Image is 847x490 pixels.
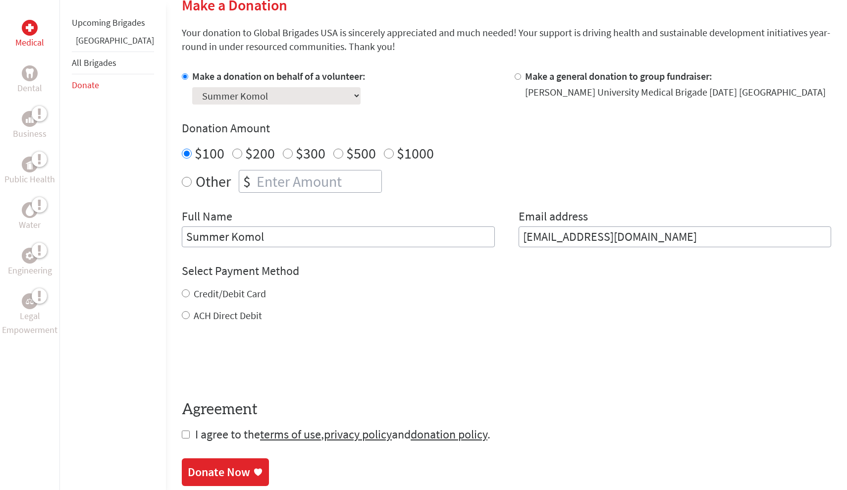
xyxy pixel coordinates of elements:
[26,24,34,32] img: Medical
[182,263,831,279] h4: Select Payment Method
[72,74,154,96] li: Donate
[192,70,366,82] label: Make a donation on behalf of a volunteer:
[2,293,57,337] a: Legal EmpowermentLegal Empowerment
[26,252,34,260] img: Engineering
[346,144,376,163] label: $500
[22,248,38,264] div: Engineering
[22,202,38,218] div: Water
[22,293,38,309] div: Legal Empowerment
[17,65,42,95] a: DentalDental
[72,57,116,68] a: All Brigades
[182,458,269,486] a: Donate Now
[397,144,434,163] label: $1000
[72,12,154,34] li: Upcoming Brigades
[26,298,34,304] img: Legal Empowerment
[4,157,55,186] a: Public HealthPublic Health
[519,226,832,247] input: Your Email
[22,20,38,36] div: Medical
[188,464,250,480] div: Donate Now
[239,170,255,192] div: $
[72,17,145,28] a: Upcoming Brigades
[13,127,47,141] p: Business
[196,170,231,193] label: Other
[22,157,38,172] div: Public Health
[194,287,266,300] label: Credit/Debit Card
[255,170,381,192] input: Enter Amount
[2,309,57,337] p: Legal Empowerment
[182,120,831,136] h4: Donation Amount
[26,68,34,78] img: Dental
[15,20,44,50] a: MedicalMedical
[525,85,826,99] div: [PERSON_NAME] University Medical Brigade [DATE] [GEOGRAPHIC_DATA]
[195,427,490,442] span: I agree to the , and .
[245,144,275,163] label: $200
[26,115,34,123] img: Business
[22,111,38,127] div: Business
[72,79,99,91] a: Donate
[182,401,831,419] h4: Agreement
[182,209,232,226] label: Full Name
[13,111,47,141] a: BusinessBusiness
[72,34,154,52] li: Panama
[72,52,154,74] li: All Brigades
[182,342,332,381] iframe: reCAPTCHA
[296,144,325,163] label: $300
[8,248,52,277] a: EngineeringEngineering
[324,427,392,442] a: privacy policy
[182,26,831,54] p: Your donation to Global Brigades USA is sincerely appreciated and much needed! Your support is dr...
[17,81,42,95] p: Dental
[195,144,224,163] label: $100
[411,427,487,442] a: donation policy
[8,264,52,277] p: Engineering
[19,218,41,232] p: Water
[22,65,38,81] div: Dental
[19,202,41,232] a: WaterWater
[76,35,154,46] a: [GEOGRAPHIC_DATA]
[194,309,262,322] label: ACH Direct Debit
[26,204,34,216] img: Water
[182,226,495,247] input: Enter Full Name
[525,70,712,82] label: Make a general donation to group fundraiser:
[4,172,55,186] p: Public Health
[15,36,44,50] p: Medical
[26,160,34,169] img: Public Health
[260,427,321,442] a: terms of use
[519,209,588,226] label: Email address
